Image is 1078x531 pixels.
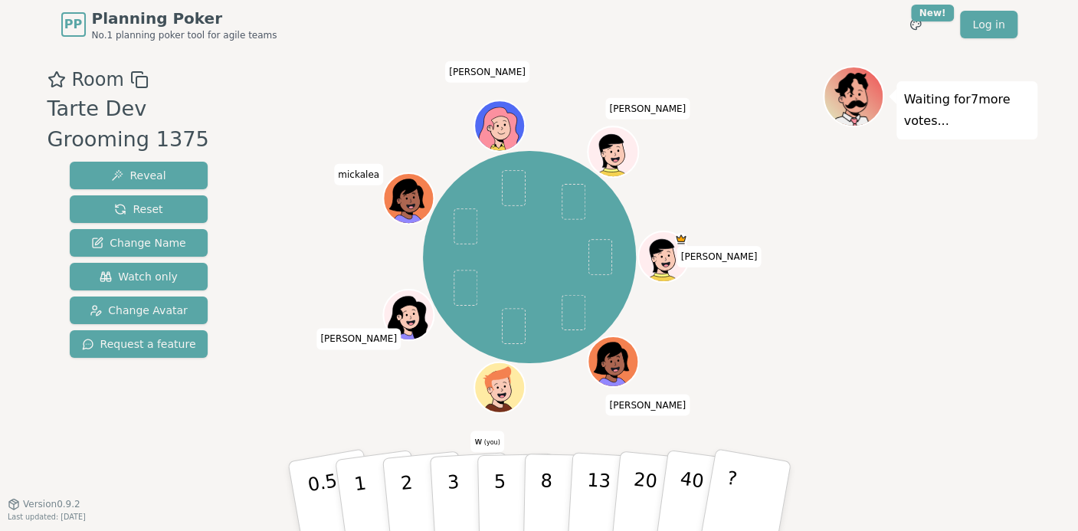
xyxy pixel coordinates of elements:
[70,229,208,257] button: Change Name
[61,8,277,41] a: PPPlanning PokerNo.1 planning poker tool for agile teams
[605,395,690,416] span: Click to change your name
[8,498,80,510] button: Version0.9.2
[476,364,523,411] button: Click to change your avatar
[70,330,208,358] button: Request a feature
[82,336,196,352] span: Request a feature
[70,297,208,324] button: Change Avatar
[90,303,188,318] span: Change Avatar
[334,164,383,185] span: Click to change your name
[482,440,500,447] span: (you)
[23,498,80,510] span: Version 0.9.2
[64,15,82,34] span: PP
[114,202,162,217] span: Reset
[92,8,277,29] span: Planning Poker
[92,29,277,41] span: No.1 planning poker tool for agile teams
[316,329,401,350] span: Click to change your name
[677,246,762,267] span: Click to change your name
[91,235,185,251] span: Change Name
[911,5,955,21] div: New!
[111,168,165,183] span: Reveal
[70,263,208,290] button: Watch only
[72,66,124,93] span: Room
[902,11,929,38] button: New!
[100,269,178,284] span: Watch only
[470,431,503,453] span: Click to change your name
[904,89,1030,132] p: Waiting for 7 more votes...
[70,162,208,189] button: Reveal
[8,513,86,521] span: Last updated: [DATE]
[675,233,688,246] span: Swapna is the host
[70,195,208,223] button: Reset
[445,61,529,83] span: Click to change your name
[960,11,1017,38] a: Log in
[48,93,237,156] div: Tarte Dev Grooming 1375
[48,66,66,93] button: Add as favourite
[605,98,690,120] span: Click to change your name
